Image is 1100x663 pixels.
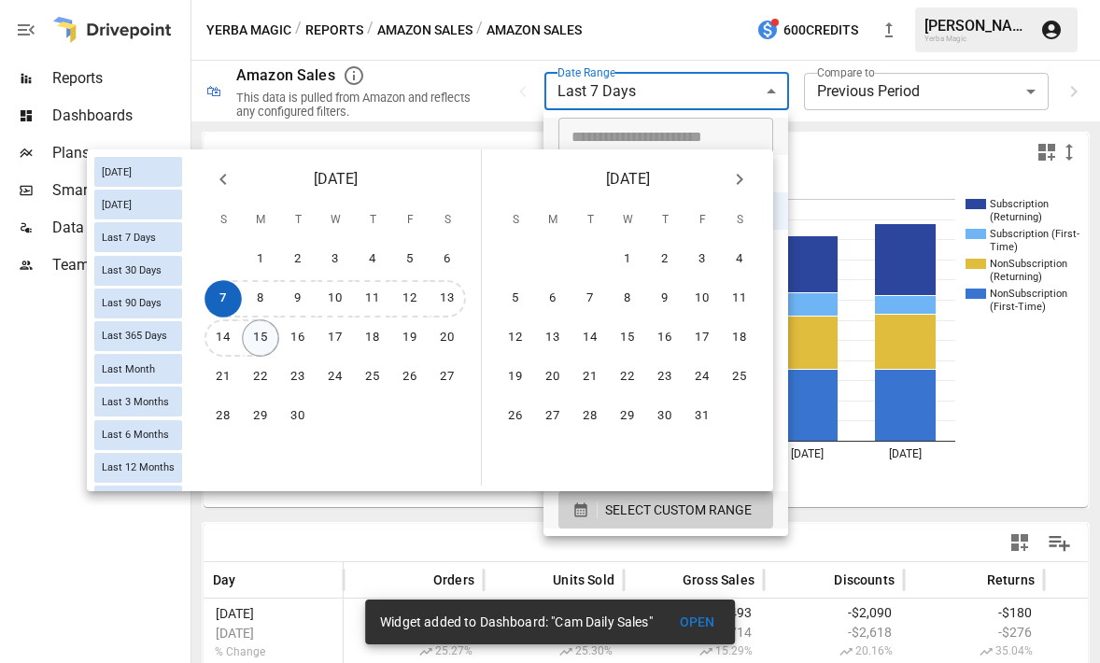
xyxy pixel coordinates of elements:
button: 16 [279,319,317,357]
button: 8 [609,280,646,317]
span: [DATE] [314,166,358,192]
button: 6 [534,280,571,317]
span: SELECT CUSTOM RANGE [605,499,752,522]
span: Last 12 Months [94,461,182,473]
button: Next month [721,161,758,198]
span: Tuesday [573,202,607,239]
button: 19 [391,319,429,357]
button: 25 [354,359,391,396]
button: 13 [534,319,571,357]
button: 12 [391,280,429,317]
button: 10 [317,280,354,317]
button: 11 [721,280,758,317]
button: 29 [609,398,646,435]
button: 2 [646,241,684,278]
button: 27 [534,398,571,435]
span: Monday [536,202,570,239]
span: Thursday [356,202,389,239]
span: Last 3 Months [94,396,176,408]
button: 7 [204,280,242,317]
button: 7 [571,280,609,317]
button: SELECT CUSTOM RANGE [558,491,773,529]
button: 28 [204,398,242,435]
button: 27 [429,359,466,396]
button: 25 [721,359,758,396]
span: Friday [393,202,427,239]
button: 29 [242,398,279,435]
span: [DATE] [94,199,139,211]
button: 4 [721,241,758,278]
div: Last Year [94,486,182,515]
span: Sunday [499,202,532,239]
button: 18 [354,319,391,357]
button: 17 [317,319,354,357]
div: Last 365 Days [94,321,182,351]
div: [DATE] [94,190,182,219]
button: 24 [317,359,354,396]
button: 23 [646,359,684,396]
span: Sunday [206,202,240,239]
button: 24 [684,359,721,396]
button: 20 [429,319,466,357]
button: 9 [279,280,317,317]
span: Last 6 Months [94,429,176,441]
button: 1 [609,241,646,278]
div: [DATE] [94,157,182,187]
button: 14 [571,319,609,357]
span: Last 7 Days [94,232,163,244]
span: Last 365 Days [94,330,175,342]
button: 16 [646,319,684,357]
button: 26 [497,398,534,435]
button: 15 [609,319,646,357]
div: Last 12 Months [94,453,182,483]
button: 12 [497,319,534,357]
button: 17 [684,319,721,357]
div: Last 90 Days [94,289,182,318]
button: 30 [279,398,317,435]
button: 4 [354,241,391,278]
button: 10 [684,280,721,317]
button: 26 [391,359,429,396]
button: 3 [684,241,721,278]
button: 2 [279,241,317,278]
button: 6 [429,241,466,278]
div: Last 30 Days [94,256,182,286]
span: Saturday [723,202,756,239]
button: 14 [204,319,242,357]
button: 22 [242,359,279,396]
button: 3 [317,241,354,278]
button: 22 [609,359,646,396]
button: 18 [721,319,758,357]
span: Thursday [648,202,682,239]
button: 9 [646,280,684,317]
button: 1 [242,241,279,278]
span: Monday [244,202,277,239]
span: Wednesday [318,202,352,239]
button: 8 [242,280,279,317]
span: Wednesday [611,202,644,239]
button: 21 [204,359,242,396]
button: 31 [684,398,721,435]
span: Saturday [430,202,464,239]
button: 19 [497,359,534,396]
span: Tuesday [281,202,315,239]
div: Last Month [94,354,182,384]
div: Widget added to Dashboard: "Cam Daily Sales" [380,605,653,639]
div: Last 7 Days [94,222,182,252]
span: Last 30 Days [94,264,169,276]
button: 23 [279,359,317,396]
span: Last 90 Days [94,297,169,309]
button: 5 [497,280,534,317]
span: [DATE] [94,166,139,178]
button: Previous month [204,161,242,198]
span: Friday [685,202,719,239]
div: Last 3 Months [94,387,182,416]
button: 11 [354,280,391,317]
div: Last 6 Months [94,420,182,450]
button: 5 [391,241,429,278]
button: OPEN [668,605,727,640]
span: Last Month [94,363,162,375]
span: [DATE] [606,166,650,192]
button: 13 [429,280,466,317]
button: 15 [242,319,279,357]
